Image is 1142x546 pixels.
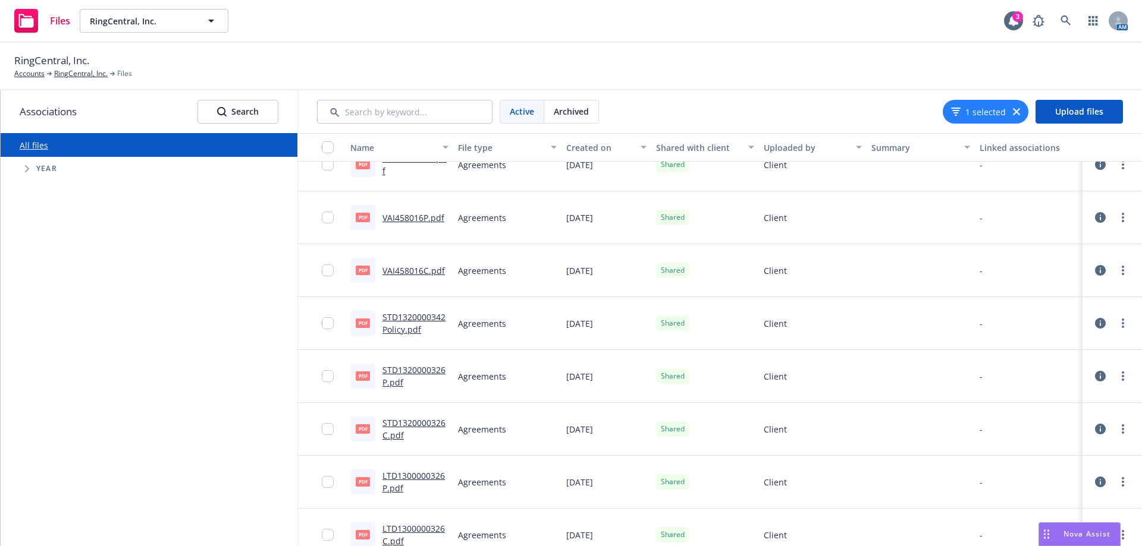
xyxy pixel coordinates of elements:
span: [DATE] [566,212,593,224]
a: more [1116,475,1130,489]
span: Agreements [458,317,506,330]
div: File type [458,141,543,154]
button: Uploaded by [759,133,867,162]
span: Files [117,68,132,79]
div: Tree Example [1,157,297,181]
span: Agreements [458,423,506,435]
span: Client [764,529,787,541]
div: - [980,370,983,383]
a: more [1116,316,1130,330]
div: - [980,476,983,488]
button: SearchSearch [197,100,278,124]
a: Search [1054,9,1078,33]
a: Files [10,4,75,37]
input: Select all [322,141,334,153]
input: Toggle Row Selected [322,264,334,276]
a: more [1116,210,1130,225]
a: Report a Bug [1027,9,1050,33]
a: more [1116,369,1130,383]
button: Summary [867,133,974,162]
span: Client [764,423,787,435]
div: Summary [871,141,956,154]
span: [DATE] [566,317,593,330]
button: Created on [561,133,651,162]
span: Agreements [458,529,506,541]
span: Shared [661,318,685,329]
span: Shared [661,371,685,381]
input: Toggle Row Selected [322,423,334,435]
span: Client [764,476,787,488]
a: VAI458016P.pdf [382,212,444,223]
a: LTD1300000326P.pdf [382,470,445,494]
span: pdf [356,530,370,539]
div: - [980,423,983,435]
span: Active [510,105,534,118]
div: - [980,264,983,277]
input: Toggle Row Selected [322,317,334,329]
span: pdf [356,424,370,433]
a: more [1116,422,1130,436]
input: Toggle Row Selected [322,476,334,488]
a: STD1320000326C.pdf [382,417,445,441]
span: Agreements [458,476,506,488]
span: [DATE] [566,476,593,488]
span: Client [764,317,787,330]
input: Toggle Row Selected [322,529,334,541]
a: more [1116,263,1130,277]
div: Shared with client [656,141,741,154]
div: Created on [566,141,633,154]
span: Shared [661,529,685,540]
a: RingCentral, Inc. [54,68,108,79]
span: Client [764,264,787,277]
div: Drag to move [1039,523,1054,545]
input: Search by keyword... [317,100,492,124]
span: Client [764,370,787,383]
span: [DATE] [566,159,593,171]
a: Switch app [1081,9,1105,33]
span: Agreements [458,212,506,224]
button: Shared with client [651,133,759,162]
span: pdf [356,371,370,380]
div: - [980,159,983,171]
svg: Search [217,107,227,116]
div: - [980,212,983,224]
span: Agreements [458,370,506,383]
a: STD1320000326P.pdf [382,364,445,388]
span: Shared [661,265,685,276]
span: pdf [356,477,370,486]
span: Shared [661,476,685,487]
span: RingCentral, Inc. [90,15,193,27]
button: Linked associations [975,133,1083,162]
span: [DATE] [566,264,593,277]
span: [DATE] [566,529,593,541]
div: - [980,317,983,330]
a: All files [20,140,48,151]
button: 1 selected [951,106,1006,118]
input: Toggle Row Selected [322,370,334,382]
span: pdf [356,318,370,327]
input: Toggle Row Selected [322,212,334,223]
span: Shared [661,212,685,223]
span: RingCentral, Inc. [14,53,89,68]
span: Nova Assist [1063,529,1110,539]
a: VAI458016C.pdf [382,265,445,276]
span: Upload files [1055,106,1103,117]
div: Name [350,141,435,154]
span: Client [764,212,787,224]
input: Toggle Row Selected [322,159,334,171]
button: Nova Assist [1039,522,1121,546]
a: more [1116,157,1130,172]
a: more [1116,528,1130,542]
span: Client [764,159,787,171]
span: Files [50,16,70,26]
button: Name [346,133,453,162]
button: Upload files [1036,100,1123,124]
div: Search [217,100,259,123]
span: [DATE] [566,423,593,435]
div: - [980,529,983,541]
div: Linked associations [980,141,1078,154]
span: Shared [661,159,685,170]
span: Associations [20,104,77,119]
div: 3 [1012,11,1023,22]
span: Agreements [458,159,506,171]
